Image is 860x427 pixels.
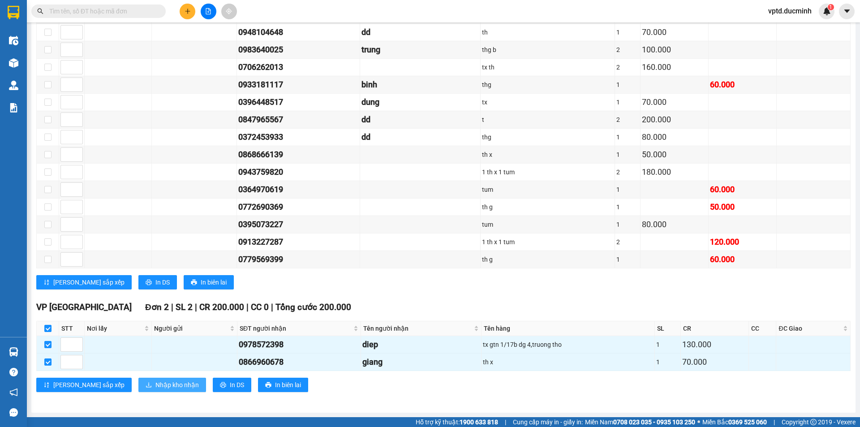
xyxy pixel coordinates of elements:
strong: 0369 525 060 [728,418,767,426]
div: 80.000 [642,218,707,231]
span: caret-down [843,7,851,15]
div: th g [482,202,613,212]
button: printerIn DS [138,275,177,289]
td: 0943759820 [237,164,360,181]
span: SL 2 [176,302,193,312]
td: 0913227287 [237,233,360,251]
span: CR 200.000 [199,302,244,312]
div: 200.000 [642,113,707,126]
div: t [482,115,613,125]
div: 2 [616,237,639,247]
span: printer [146,279,152,286]
button: sort-ascending[PERSON_NAME] sắp xếp [36,275,132,289]
div: 70.000 [642,96,707,108]
div: 80.000 [642,131,707,143]
td: 0847965567 [237,111,360,129]
th: Tên hàng [482,321,655,336]
div: th g [482,254,613,264]
img: warehouse-icon [9,58,18,68]
span: Tên người nhận [363,323,472,333]
button: plus [180,4,195,19]
div: 0772690369 [238,201,358,213]
span: | [505,417,506,427]
span: In DS [230,380,244,390]
div: thg [482,80,613,90]
button: downloadNhập kho nhận [138,378,206,392]
div: tum [482,185,613,194]
div: tum [482,220,613,229]
img: solution-icon [9,103,18,112]
div: 1 [616,80,639,90]
div: 160.000 [642,61,707,73]
div: trung [361,43,478,56]
div: 0866960678 [239,356,359,368]
div: th x [483,357,654,367]
span: In DS [155,277,170,287]
sup: 1 [828,4,834,10]
span: question-circle [9,368,18,376]
div: 0943759820 [238,166,358,178]
span: copyright [810,419,817,425]
div: dd [361,26,478,39]
div: th [482,27,613,37]
td: 0779569399 [237,251,360,268]
span: printer [265,382,271,389]
td: 0983640025 [237,41,360,59]
td: 0396448517 [237,94,360,111]
span: | [246,302,249,312]
span: search [37,8,43,14]
div: tx [482,97,613,107]
span: sort-ascending [43,382,50,389]
div: 0948104648 [238,26,358,39]
span: printer [220,382,226,389]
button: printerIn DS [213,378,251,392]
div: 70.000 [642,26,707,39]
div: 1 [656,340,679,349]
div: 0868666139 [238,148,358,161]
span: Miền Nam [585,417,695,427]
strong: 1900 633 818 [460,418,498,426]
button: sort-ascending[PERSON_NAME] sắp xếp [36,378,132,392]
img: warehouse-icon [9,81,18,90]
button: caret-down [839,4,855,19]
div: 1 [616,254,639,264]
div: 120.000 [710,236,775,248]
div: diep [362,338,480,351]
img: warehouse-icon [9,347,18,357]
div: 0978572398 [239,338,359,351]
div: thg [482,132,613,142]
div: binh [361,78,478,91]
span: aim [226,8,232,14]
div: tx gtn 1/17b dg 4,truong tho [483,340,654,349]
div: dd [361,113,478,126]
span: Nhập kho nhận [155,380,199,390]
div: 1 [616,97,639,107]
span: | [171,302,173,312]
button: aim [221,4,237,19]
div: 0913227287 [238,236,358,248]
div: 1 [616,185,639,194]
span: Người gửi [154,323,228,333]
div: 1 th x 1 tum [482,237,613,247]
div: 1 [616,27,639,37]
span: | [195,302,197,312]
td: 0948104648 [237,24,360,41]
td: 0364970619 [237,181,360,198]
td: 0772690369 [237,198,360,216]
span: Cung cấp máy in - giấy in: [513,417,583,427]
span: notification [9,388,18,397]
div: 0372453933 [238,131,358,143]
div: 1 [616,220,639,229]
span: 1 [829,4,832,10]
td: dd [360,111,480,129]
button: printerIn biên lai [184,275,234,289]
div: 130.000 [682,338,748,351]
th: CR [681,321,749,336]
td: trung [360,41,480,59]
div: 1 [616,202,639,212]
div: 0847965567 [238,113,358,126]
div: dd [361,131,478,143]
th: CC [749,321,776,336]
div: thg b [482,45,613,55]
span: In biên lai [201,277,227,287]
